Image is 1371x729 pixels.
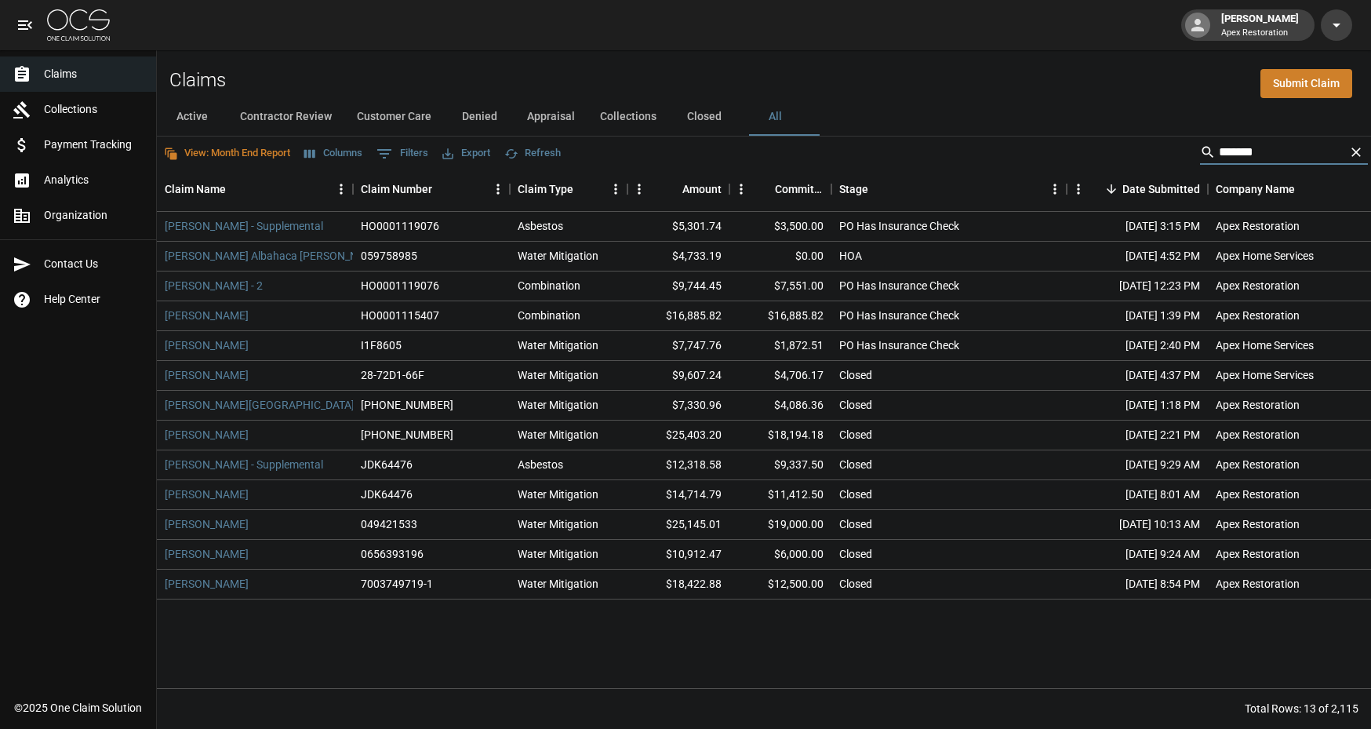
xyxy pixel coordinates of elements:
[587,98,669,136] button: Collections
[226,178,248,200] button: Sort
[1216,576,1300,592] div: Apex Restoration
[165,487,249,502] a: [PERSON_NAME]
[729,242,831,272] div: $0.00
[165,397,355,413] a: [PERSON_NAME][GEOGRAPHIC_DATA]
[1344,140,1368,164] button: Clear
[500,141,565,166] button: Refresh
[839,278,959,293] div: PO Has Insurance Check
[682,167,722,211] div: Amount
[1067,212,1208,242] div: [DATE] 3:15 PM
[44,66,144,82] span: Claims
[868,178,890,200] button: Sort
[1216,308,1300,323] div: Apex Restoration
[1067,331,1208,361] div: [DATE] 2:40 PM
[344,98,444,136] button: Customer Care
[1216,167,1295,211] div: Company Name
[1043,177,1067,201] button: Menu
[438,141,494,166] button: Export
[1067,570,1208,600] div: [DATE] 8:54 PM
[1216,546,1300,562] div: Apex Restoration
[47,9,110,41] img: ocs-logo-white-transparent.png
[839,457,872,472] div: Closed
[627,480,729,510] div: $14,714.79
[1067,167,1208,211] div: Date Submitted
[14,700,142,716] div: © 2025 One Claim Solution
[353,167,510,211] div: Claim Number
[1216,248,1314,264] div: Apex Home Services
[165,278,263,293] a: [PERSON_NAME] - 2
[1067,242,1208,272] div: [DATE] 4:52 PM
[839,397,872,413] div: Closed
[1216,278,1300,293] div: Apex Restoration
[627,212,729,242] div: $5,301.74
[44,172,144,188] span: Analytics
[227,98,344,136] button: Contractor Review
[1260,69,1352,98] a: Submit Claim
[361,546,424,562] div: 0656393196
[157,167,353,211] div: Claim Name
[300,141,366,166] button: Select columns
[1122,167,1200,211] div: Date Submitted
[627,361,729,391] div: $9,607.24
[839,546,872,562] div: Closed
[839,308,959,323] div: PO Has Insurance Check
[510,167,627,211] div: Claim Type
[518,308,580,323] div: Combination
[729,480,831,510] div: $11,412.50
[729,391,831,421] div: $4,086.36
[839,367,872,383] div: Closed
[165,576,249,592] a: [PERSON_NAME]
[432,178,454,200] button: Sort
[165,546,249,562] a: [PERSON_NAME]
[361,516,417,532] div: 049421533
[44,101,144,118] span: Collections
[1067,301,1208,331] div: [DATE] 1:39 PM
[729,540,831,570] div: $6,000.00
[361,248,417,264] div: 059758985
[518,576,598,592] div: Water Mitigation
[361,308,439,323] div: HO0001115407
[518,546,598,562] div: Water Mitigation
[1245,701,1358,716] div: Total Rows: 13 of 2,115
[165,367,249,383] a: [PERSON_NAME]
[627,177,651,201] button: Menu
[729,212,831,242] div: $3,500.00
[775,167,824,211] div: Committed Amount
[729,570,831,600] div: $12,500.00
[839,167,868,211] div: Stage
[157,98,227,136] button: Active
[1100,178,1122,200] button: Sort
[573,178,595,200] button: Sort
[165,457,323,472] a: [PERSON_NAME] - Supplemental
[1067,272,1208,301] div: [DATE] 12:23 PM
[1221,27,1299,40] p: Apex Restoration
[729,450,831,480] div: $9,337.50
[627,167,729,211] div: Amount
[165,516,249,532] a: [PERSON_NAME]
[518,487,598,502] div: Water Mitigation
[627,391,729,421] div: $7,330.96
[518,278,580,293] div: Combination
[361,278,439,293] div: HO0001119076
[518,397,598,413] div: Water Mitigation
[1216,337,1314,353] div: Apex Home Services
[1295,178,1317,200] button: Sort
[627,450,729,480] div: $12,318.58
[729,421,831,450] div: $18,194.18
[165,337,249,353] a: [PERSON_NAME]
[831,167,1067,211] div: Stage
[1067,450,1208,480] div: [DATE] 9:29 AM
[839,516,872,532] div: Closed
[1067,391,1208,421] div: [DATE] 1:18 PM
[627,272,729,301] div: $9,744.45
[604,177,627,201] button: Menu
[740,98,810,136] button: All
[839,487,872,502] div: Closed
[1067,361,1208,391] div: [DATE] 4:37 PM
[1216,427,1300,443] div: Apex Restoration
[518,457,563,472] div: Asbestos
[486,177,510,201] button: Menu
[1216,457,1300,472] div: Apex Restoration
[1067,510,1208,540] div: [DATE] 10:13 AM
[1216,367,1314,383] div: Apex Home Services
